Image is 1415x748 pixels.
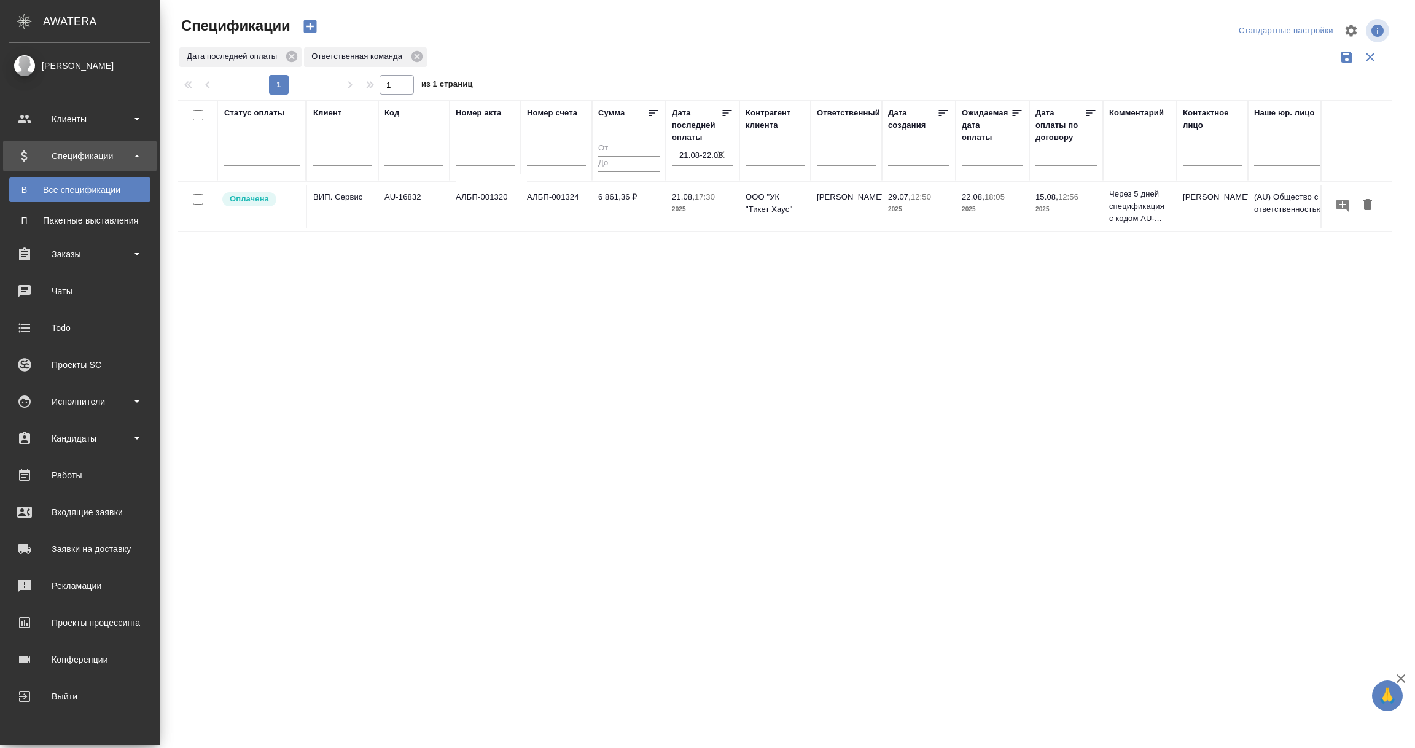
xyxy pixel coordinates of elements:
[1372,680,1403,711] button: 🙏
[1035,192,1058,201] p: 15.08,
[295,16,325,37] button: Создать
[811,185,882,228] td: [PERSON_NAME]
[3,571,157,601] a: Рекламации
[1358,45,1382,69] button: Сбросить фильтры
[15,214,144,227] div: Пакетные выставления
[521,185,592,228] td: АЛБП-001324
[1035,203,1097,216] p: 2025
[9,356,150,374] div: Проекты SC
[984,192,1005,201] p: 18:05
[9,466,150,485] div: Работы
[962,203,1023,216] p: 2025
[888,203,949,216] p: 2025
[3,607,157,638] a: Проекты процессинга
[230,193,269,205] p: Оплачена
[304,47,427,67] div: Ответственная команда
[3,681,157,712] a: Выйти
[9,245,150,263] div: Заказы
[9,110,150,128] div: Клиенты
[313,107,341,119] div: Клиент
[9,577,150,595] div: Рекламации
[9,319,150,337] div: Todo
[672,203,733,216] p: 2025
[1335,45,1358,69] button: Сохранить фильтры
[1236,21,1336,41] div: split button
[3,497,157,528] a: Входящие заявки
[224,107,284,119] div: Статус оплаты
[9,59,150,72] div: [PERSON_NAME]
[1254,107,1315,119] div: Наше юр. лицо
[1336,16,1366,45] span: Настроить таблицу
[311,50,407,63] p: Ответственная команда
[9,650,150,669] div: Конференции
[3,534,157,564] a: Заявки на доставку
[450,185,521,228] td: АЛБП-001320
[9,282,150,300] div: Чаты
[3,460,157,491] a: Работы
[9,614,150,632] div: Проекты процессинга
[187,50,281,63] p: Дата последней оплаты
[746,191,805,216] p: ООО "УК "Тикет Хаус"
[3,276,157,306] a: Чаты
[1109,188,1171,225] p: Через 5 дней спецификация с кодом AU-...
[888,192,911,201] p: 29.07,
[3,349,157,380] a: Проекты SC
[1035,107,1085,144] div: Дата оплаты по договору
[43,9,160,34] div: AWATERA
[1366,19,1392,42] span: Посмотреть информацию
[1248,185,1395,228] td: (AU) Общество с ограниченной ответственностью "АЛС"
[9,208,150,233] a: ППакетные выставления
[962,192,984,201] p: 22.08,
[9,503,150,521] div: Входящие заявки
[9,687,150,706] div: Выйти
[1183,107,1242,131] div: Контактное лицо
[456,107,501,119] div: Номер акта
[911,192,931,201] p: 12:50
[378,185,450,228] td: AU-16832
[178,16,290,36] span: Спецификации
[9,392,150,411] div: Исполнители
[592,185,666,228] td: 6 861,36 ₽
[527,107,577,119] div: Номер счета
[746,107,805,131] div: Контрагент клиента
[598,141,660,157] input: От
[384,107,399,119] div: Код
[9,540,150,558] div: Заявки на доставку
[1058,192,1078,201] p: 12:56
[3,644,157,675] a: Конференции
[817,107,880,119] div: Ответственный
[598,107,625,119] div: Сумма
[695,192,715,201] p: 17:30
[1377,683,1398,709] span: 🙏
[179,47,302,67] div: Дата последней оплаты
[672,192,695,201] p: 21.08,
[1177,185,1248,228] td: [PERSON_NAME]
[962,107,1011,144] div: Ожидаемая дата оплаты
[1357,194,1378,217] button: Удалить
[9,147,150,165] div: Спецификации
[421,77,473,95] span: из 1 страниц
[15,184,144,196] div: Все спецификации
[3,313,157,343] a: Todo
[1109,107,1164,119] div: Комментарий
[313,191,372,203] p: ВИП. Сервис
[888,107,937,131] div: Дата создания
[9,177,150,202] a: ВВсе спецификации
[9,429,150,448] div: Кандидаты
[598,156,660,171] input: До
[672,107,721,144] div: Дата последней оплаты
